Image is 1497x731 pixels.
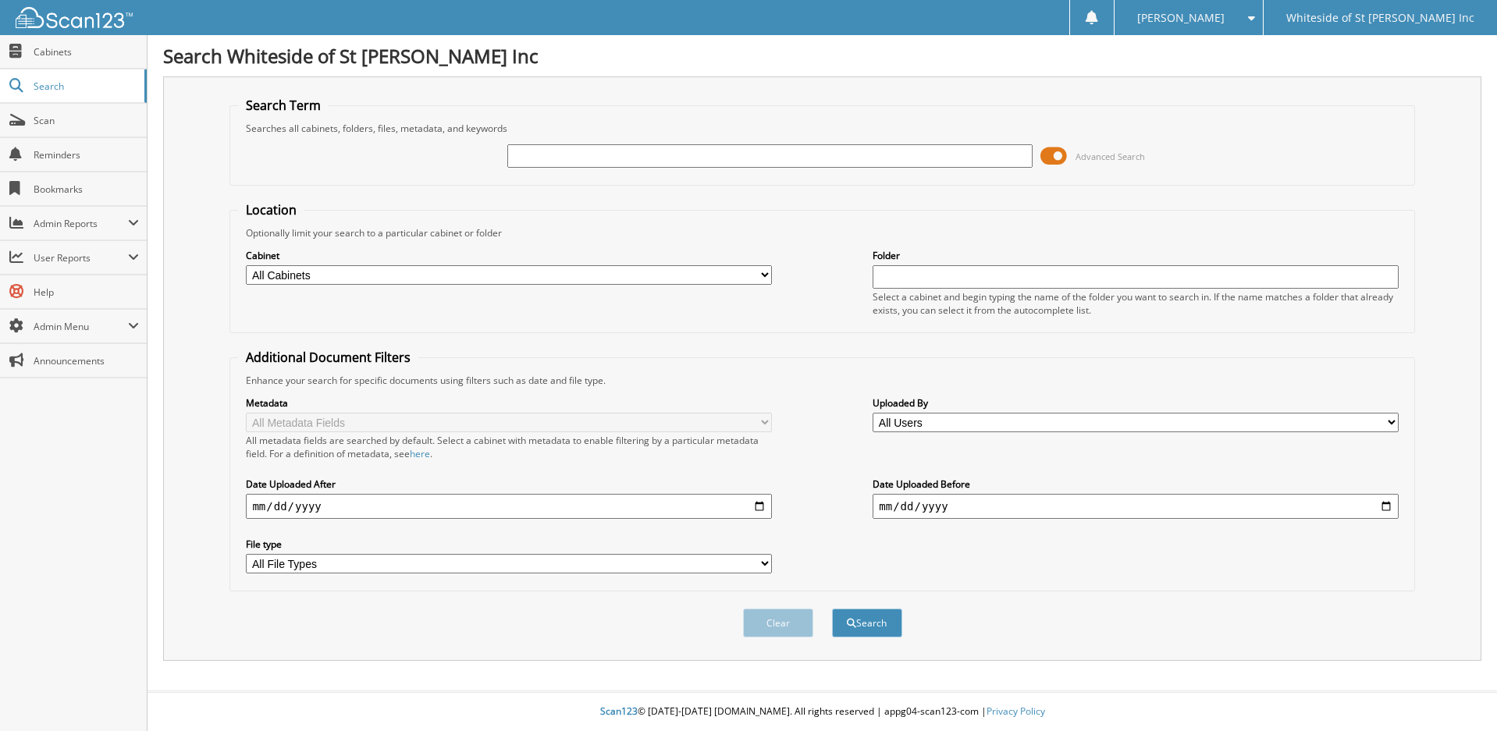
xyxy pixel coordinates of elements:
span: Scan123 [600,704,638,718]
div: Select a cabinet and begin typing the name of the folder you want to search in. If the name match... [873,290,1398,317]
span: Bookmarks [34,183,139,196]
div: All metadata fields are searched by default. Select a cabinet with metadata to enable filtering b... [246,434,771,460]
span: Help [34,286,139,299]
span: Search [34,80,137,93]
legend: Location [238,201,304,218]
input: start [246,494,771,519]
legend: Additional Document Filters [238,349,418,366]
span: Cabinets [34,45,139,59]
label: File type [246,538,771,551]
span: Advanced Search [1076,151,1145,162]
button: Search [832,609,902,637]
label: Date Uploaded Before [873,477,1398,491]
span: Admin Menu [34,320,128,333]
label: Uploaded By [873,396,1398,410]
span: Scan [34,114,139,127]
span: [PERSON_NAME] [1137,13,1225,23]
div: Enhance your search for specific documents using filters such as date and file type. [238,374,1406,387]
input: end [873,494,1398,519]
div: Searches all cabinets, folders, files, metadata, and keywords [238,122,1406,135]
legend: Search Term [238,97,329,114]
label: Cabinet [246,249,771,262]
span: Reminders [34,148,139,161]
label: Date Uploaded After [246,477,771,491]
span: User Reports [34,251,128,264]
a: here [410,447,430,460]
span: Announcements [34,354,139,367]
a: Privacy Policy [987,704,1045,718]
label: Metadata [246,396,771,410]
span: Whiteside of St [PERSON_NAME] Inc [1286,13,1474,23]
button: Clear [743,609,813,637]
label: Folder [873,249,1398,262]
iframe: Chat Widget [1419,656,1497,731]
img: scan123-logo-white.svg [16,7,133,28]
div: Optionally limit your search to a particular cabinet or folder [238,226,1406,240]
h1: Search Whiteside of St [PERSON_NAME] Inc [163,43,1481,69]
span: Admin Reports [34,217,128,230]
div: © [DATE]-[DATE] [DOMAIN_NAME]. All rights reserved | appg04-scan123-com | [148,693,1497,731]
